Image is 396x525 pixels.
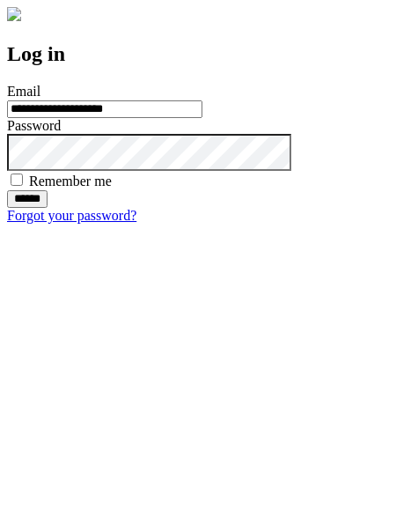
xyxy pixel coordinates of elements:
label: Remember me [29,174,112,189]
label: Email [7,84,40,99]
h2: Log in [7,42,389,66]
img: logo-4e3dc11c47720685a147b03b5a06dd966a58ff35d612b21f08c02c0306f2b779.png [7,7,21,21]
label: Password [7,118,61,133]
a: Forgot your password? [7,208,136,223]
